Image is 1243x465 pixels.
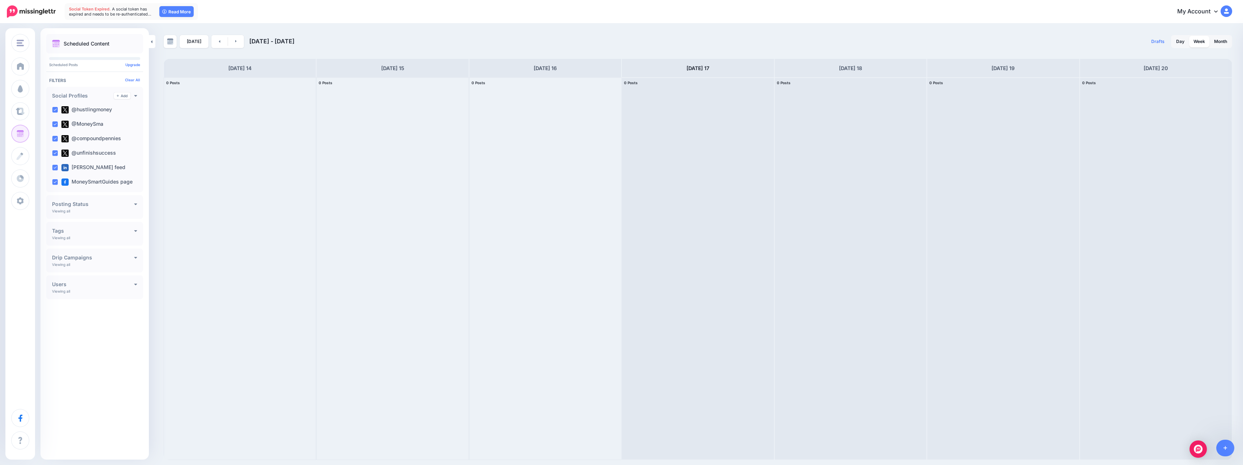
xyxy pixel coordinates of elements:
[69,7,151,17] span: A social token has expired and needs to be re-authenticated…
[167,38,173,45] img: calendar-grey-darker.png
[777,81,791,85] span: 0 Posts
[52,40,60,48] img: calendar.png
[52,255,134,260] h4: Drip Campaigns
[166,81,180,85] span: 0 Posts
[52,289,70,293] p: Viewing all
[61,164,69,171] img: linkedin-square.png
[180,35,208,48] a: [DATE]
[61,135,69,142] img: twitter-square.png
[49,63,140,66] p: Scheduled Posts
[52,209,70,213] p: Viewing all
[159,6,194,17] a: Read More
[1210,36,1231,47] a: Month
[61,121,103,128] label: @MoneySma
[228,64,251,73] h4: [DATE] 14
[69,7,111,12] span: Social Token Expired.
[61,150,69,157] img: twitter-square.png
[1151,39,1165,44] span: Drafts
[114,92,130,99] a: Add
[61,121,69,128] img: twitter-square.png
[49,78,140,83] h4: Filters
[1170,3,1232,21] a: My Account
[7,5,56,18] img: Missinglettr
[1172,36,1189,47] a: Day
[1082,81,1096,85] span: 0 Posts
[624,81,638,85] span: 0 Posts
[125,78,140,82] a: Clear All
[61,150,116,157] label: @unfinishsuccess
[472,81,485,85] span: 0 Posts
[52,93,114,98] h4: Social Profiles
[61,106,112,113] label: @hustlingmoney
[1147,35,1169,48] a: Drafts
[61,164,125,171] label: [PERSON_NAME] feed
[534,64,557,73] h4: [DATE] 16
[1190,440,1207,458] div: Open Intercom Messenger
[319,81,332,85] span: 0 Posts
[64,41,109,46] p: Scheduled Content
[52,236,70,240] p: Viewing all
[839,64,862,73] h4: [DATE] 18
[1189,36,1209,47] a: Week
[687,64,709,73] h4: [DATE] 17
[381,64,404,73] h4: [DATE] 15
[17,40,24,46] img: menu.png
[929,81,943,85] span: 0 Posts
[61,178,133,186] label: MoneySmartGuides page
[52,262,70,267] p: Viewing all
[61,135,121,142] label: @compoundpennies
[249,38,294,45] span: [DATE] - [DATE]
[125,63,140,67] a: Upgrade
[52,228,134,233] h4: Tags
[52,202,134,207] h4: Posting Status
[992,64,1015,73] h4: [DATE] 19
[52,282,134,287] h4: Users
[61,178,69,186] img: facebook-square.png
[1144,64,1168,73] h4: [DATE] 20
[61,106,69,113] img: twitter-square.png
